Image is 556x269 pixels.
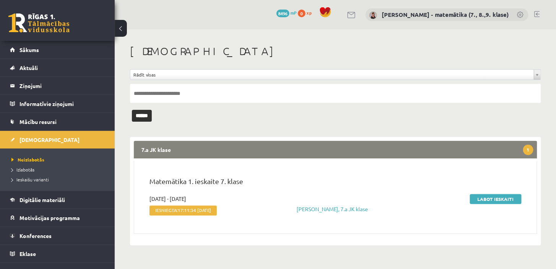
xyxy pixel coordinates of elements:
[10,59,105,77] a: Aktuāli
[11,176,49,183] span: Ieskaišu varianti
[11,156,107,163] a: Neizlabotās
[523,145,533,155] span: 1
[19,118,57,125] span: Mācību resursi
[178,207,211,213] span: 17:11:34 [DATE]
[134,141,537,158] legend: 7.a JK klase
[470,194,521,204] a: Labot ieskaiti
[276,10,289,17] span: 8496
[149,195,186,203] span: [DATE] - [DATE]
[19,196,65,203] span: Digitālie materiāli
[10,77,105,95] a: Ziņojumi
[19,77,105,95] legend: Ziņojumi
[130,70,540,80] a: Rādīt visas
[19,95,105,112] legend: Informatīvie ziņojumi
[130,45,541,58] h1: [DEMOGRAPHIC_DATA]
[19,232,52,239] span: Konferences
[10,245,105,262] a: Eklase
[276,10,297,16] a: 8496 mP
[296,205,368,212] a: [PERSON_NAME], 7.a JK klase
[290,10,297,16] span: mP
[11,157,44,163] span: Neizlabotās
[298,10,315,16] a: 0 xp
[19,136,79,143] span: [DEMOGRAPHIC_DATA]
[149,176,521,190] p: Matemātika 1. ieskaite 7. klase
[19,250,36,257] span: Eklase
[10,113,105,130] a: Mācību resursi
[149,205,217,215] span: Iesniegta:
[11,166,107,173] a: Izlabotās
[10,95,105,112] a: Informatīvie ziņojumi
[19,214,80,221] span: Motivācijas programma
[133,70,530,80] span: Rādīt visas
[10,131,105,148] a: [DEMOGRAPHIC_DATA]
[10,41,105,59] a: Sākums
[11,166,34,173] span: Izlabotās
[19,64,38,71] span: Aktuāli
[19,46,39,53] span: Sākums
[369,11,377,19] img: Irēna Roze - matemātika (7., 8.,9. klase)
[11,176,107,183] a: Ieskaišu varianti
[8,13,70,33] a: Rīgas 1. Tālmācības vidusskola
[306,10,311,16] span: xp
[10,191,105,209] a: Digitālie materiāli
[298,10,305,17] span: 0
[10,227,105,245] a: Konferences
[382,11,509,18] a: [PERSON_NAME] - matemātika (7., 8.,9. klase)
[10,209,105,227] a: Motivācijas programma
